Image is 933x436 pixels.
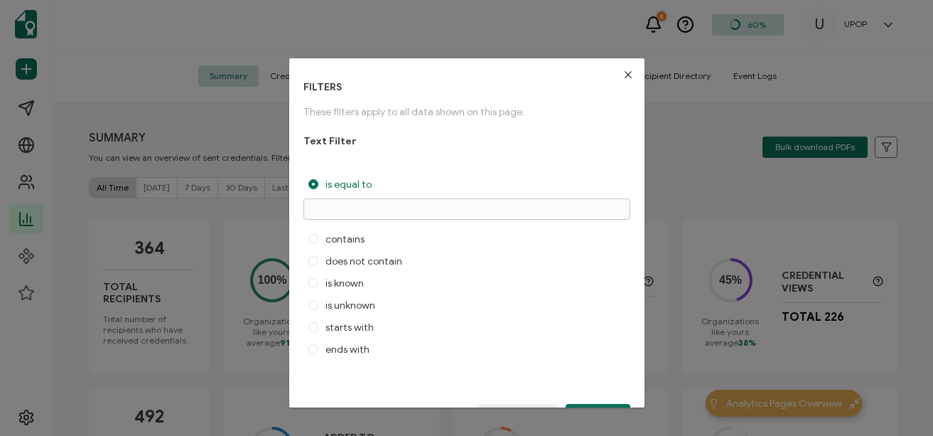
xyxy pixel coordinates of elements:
[303,80,630,95] span: FILTERS
[318,255,402,267] span: does not contain
[318,233,365,245] span: contains
[303,134,630,149] span: Text Filter
[478,404,559,425] button: Back to Filters
[318,277,364,289] span: is known
[318,299,375,312] span: is unknown
[566,404,630,425] button: Add Filter
[318,179,372,191] span: is equal to
[303,105,524,119] p: These filters apply to all data shown on this page.
[318,321,374,334] span: starts with
[612,58,645,91] button: Close
[862,368,933,436] iframe: Chat Widget
[318,344,370,356] span: ends with
[289,58,645,407] div: dialog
